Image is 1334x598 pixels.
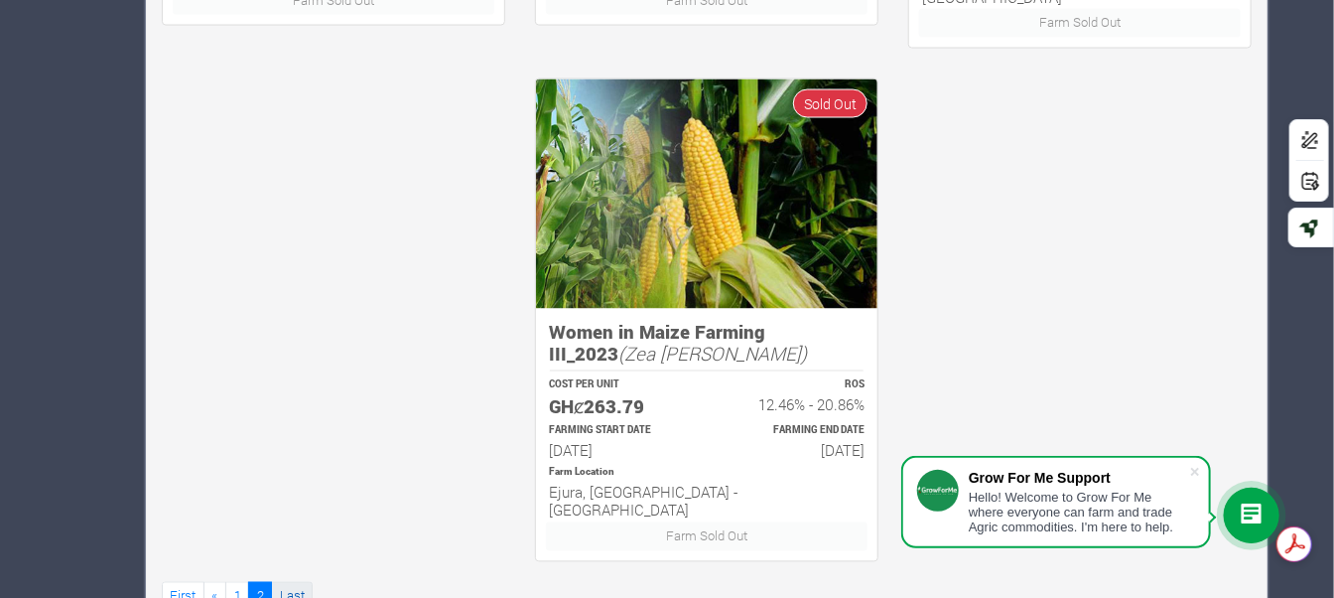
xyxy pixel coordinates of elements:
[549,396,689,419] h5: GHȼ263.79
[536,79,877,309] img: growforme image
[549,424,689,439] p: Estimated Farming Start Date
[725,378,865,393] p: ROS
[793,89,867,118] span: Sold Out
[549,466,865,481] p: Location of Farm
[725,442,865,460] h6: [DATE]
[549,378,689,393] p: COST PER UNIT
[969,490,1189,534] div: Hello! Welcome to Grow For Me where everyone can farm and trade Agric commodities. I'm here to help.
[725,396,865,414] h6: 12.46% - 20.86%
[549,442,689,460] h6: [DATE]
[969,470,1189,486] div: Grow For Me Support
[618,342,807,367] i: (Zea [PERSON_NAME])
[549,484,865,520] h6: Ejura, [GEOGRAPHIC_DATA] - [GEOGRAPHIC_DATA]
[725,424,865,439] p: Estimated Farming End Date
[549,322,865,367] h5: Women in Maize Farming III_2023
